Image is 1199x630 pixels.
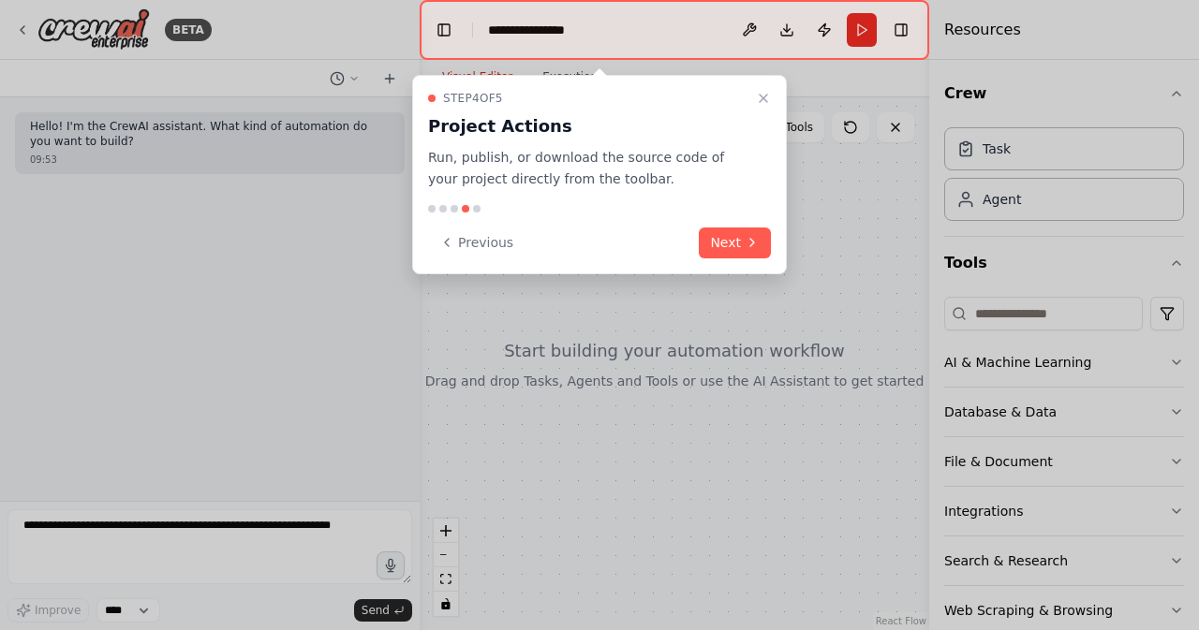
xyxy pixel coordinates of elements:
span: Step 4 of 5 [443,91,503,106]
h3: Project Actions [428,113,748,139]
p: Run, publish, or download the source code of your project directly from the toolbar. [428,147,748,190]
button: Close walkthrough [752,87,775,110]
button: Hide left sidebar [431,17,457,43]
button: Next [699,227,771,258]
button: Previous [428,227,525,258]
